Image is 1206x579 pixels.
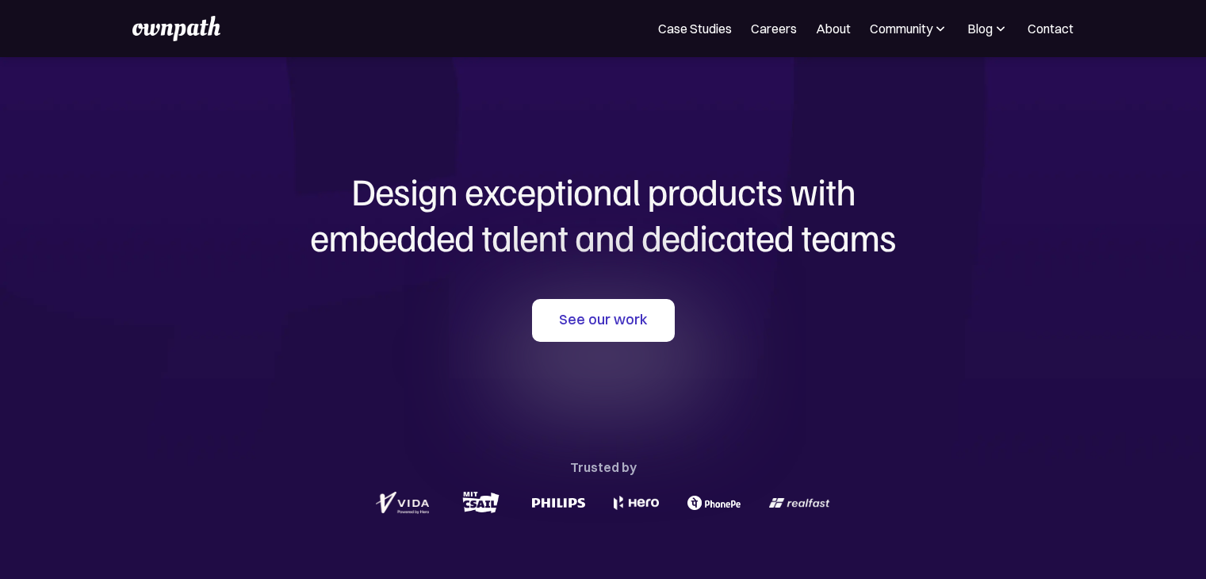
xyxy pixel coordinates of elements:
[967,19,993,38] div: Blog
[570,456,637,478] div: Trusted by
[532,299,675,342] a: See our work
[816,19,851,38] a: About
[870,19,932,38] div: Community
[967,19,1009,38] div: Blog
[658,19,732,38] a: Case Studies
[751,19,797,38] a: Careers
[223,168,984,259] h1: Design exceptional products with embedded talent and dedicated teams
[870,19,948,38] div: Community
[1028,19,1074,38] a: Contact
